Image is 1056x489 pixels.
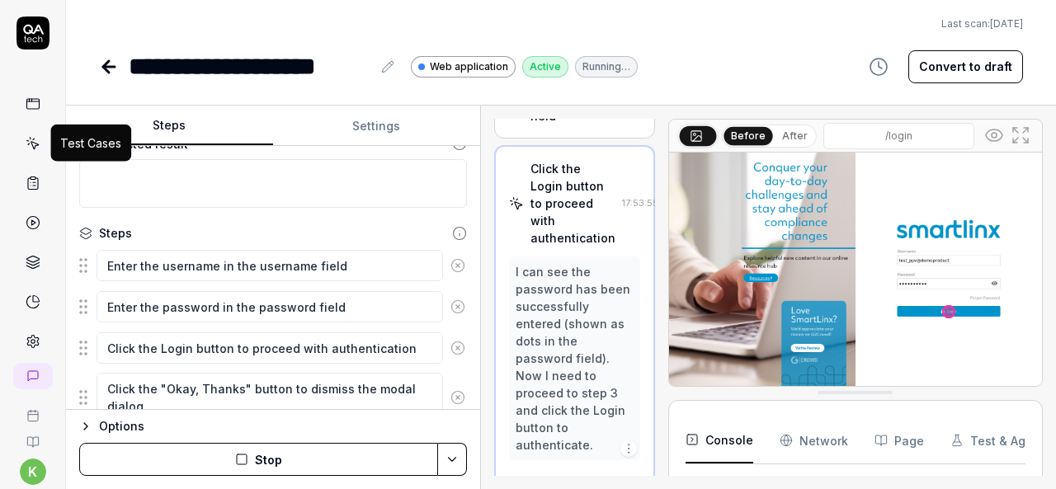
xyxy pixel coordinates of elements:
[443,381,473,414] button: Remove step
[443,290,473,323] button: Remove step
[411,55,516,78] a: Web application
[79,289,467,324] div: Suggestions
[724,126,772,144] button: Before
[79,416,467,436] button: Options
[981,122,1007,148] button: Show all interative elements
[99,416,467,436] div: Options
[1007,122,1034,148] button: Open in full screen
[686,417,753,463] button: Console
[669,153,1042,386] img: Screenshot
[99,224,132,242] div: Steps
[13,363,53,389] a: New conversation
[7,422,59,449] a: Documentation
[79,331,467,365] div: Suggestions
[859,50,898,83] button: View version history
[908,50,1023,83] button: Convert to draft
[950,417,1044,463] button: Test & Agent
[522,56,568,78] div: Active
[575,56,638,78] div: Running…
[273,106,480,146] button: Settings
[66,106,273,146] button: Steps
[780,417,848,463] button: Network
[7,396,59,422] a: Book a call with us
[941,16,1023,31] span: Last scan:
[60,134,121,152] div: Test Cases
[516,263,634,454] div: I can see the password has been successfully entered (shown as dots in the password field). Now I...
[775,127,814,145] button: After
[79,248,467,283] div: Suggestions
[941,16,1023,31] button: Last scan:[DATE]
[874,417,924,463] button: Page
[443,331,473,364] button: Remove step
[79,372,467,422] div: Suggestions
[430,59,508,74] span: Web application
[622,197,658,209] time: 17:53:55
[79,443,438,476] button: Stop
[530,160,615,247] div: Click the Login button to proceed with authentication
[990,17,1023,30] time: [DATE]
[20,458,46,485] button: k
[443,249,473,282] button: Remove step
